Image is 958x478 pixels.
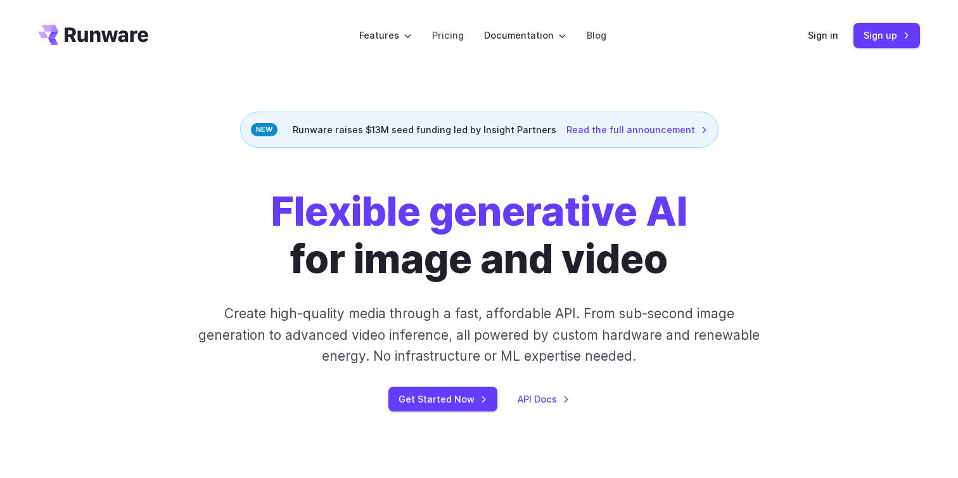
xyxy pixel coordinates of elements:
a: Sign in [808,28,838,42]
strong: Flexible generative AI [271,188,687,235]
label: Documentation [484,28,566,42]
a: Sign up [853,23,920,48]
a: Pricing [432,28,464,42]
a: API Docs [518,392,570,406]
a: Get Started Now [388,387,497,411]
div: Runware raises $13M seed funding led by Insight Partners [240,112,718,148]
h1: for image and video [271,188,687,283]
a: Blog [587,28,606,42]
a: Go to / [38,25,148,45]
p: Create high-quality media through a fast, affordable API. From sub-second image generation to adv... [197,303,762,366]
label: Features [359,28,412,42]
a: Read the full announcement [566,122,708,137]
